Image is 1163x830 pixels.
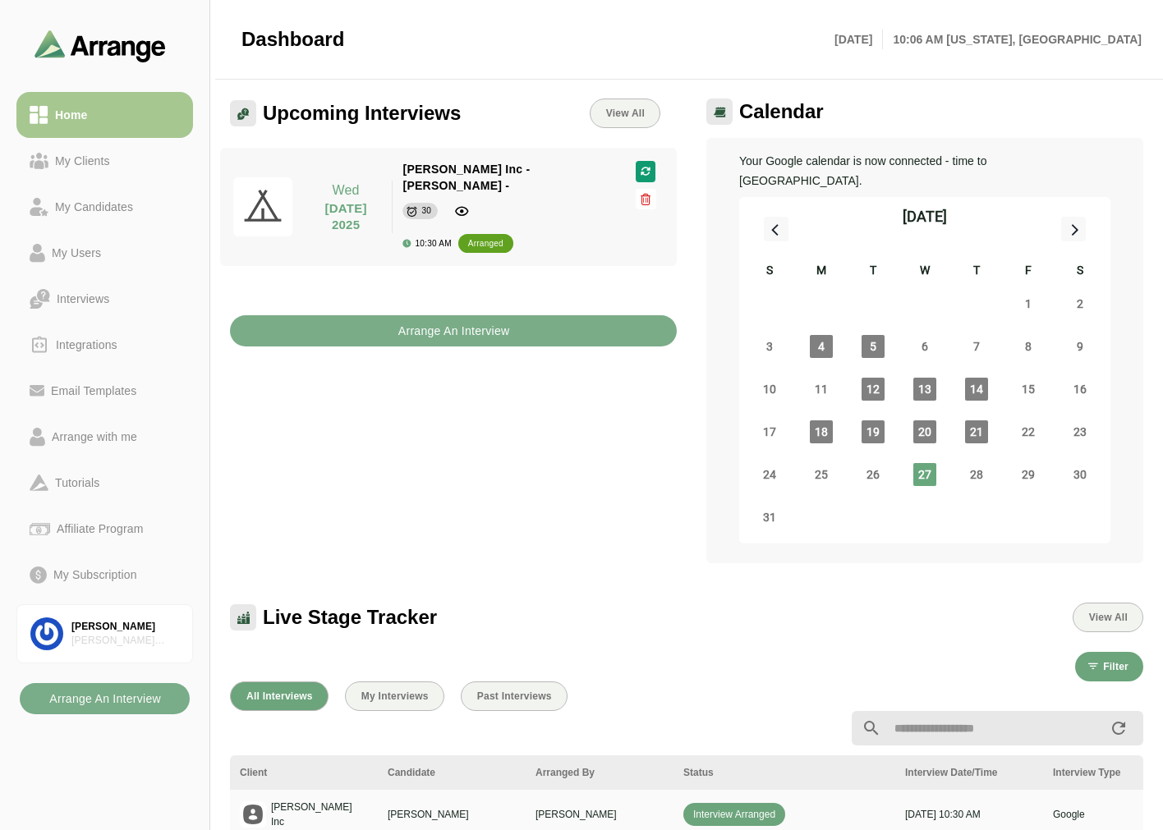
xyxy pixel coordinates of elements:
span: Saturday, August 2, 2025 [1069,292,1092,315]
div: Interviews [50,289,116,309]
img: pwa-512x512.png [233,177,292,236]
a: Integrations [16,322,193,368]
div: F [1002,261,1054,282]
span: Friday, August 8, 2025 [1017,335,1040,358]
div: Interview Date/Time [905,765,1033,780]
span: Tuesday, August 12, 2025 [862,378,885,401]
span: Saturday, August 9, 2025 [1069,335,1092,358]
a: Tutorials [16,460,193,506]
span: Wednesday, August 20, 2025 [913,420,936,443]
div: Arrange with me [45,427,144,447]
div: Home [48,105,94,125]
span: Filter [1102,661,1129,672]
b: Arrange An Interview [398,315,510,346]
div: [PERSON_NAME] [71,620,179,634]
div: My Candidates [48,197,140,217]
span: Thursday, August 14, 2025 [965,378,988,401]
div: My Users [45,243,108,263]
div: My Clients [48,151,117,171]
div: Status [683,765,885,780]
div: Client [240,765,368,780]
b: Arrange An Interview [48,683,161,714]
button: Arrange An Interview [230,315,677,346]
span: Dashboard [241,27,344,52]
p: [DATE] 10:30 AM [905,807,1033,822]
p: Your Google calendar is now connected - time to [GEOGRAPHIC_DATA]. [739,151,1110,190]
span: Sunday, August 3, 2025 [758,335,781,358]
span: Tuesday, August 19, 2025 [862,420,885,443]
div: W [899,261,951,282]
button: View All [1073,603,1143,632]
span: Saturday, August 30, 2025 [1069,463,1092,486]
a: Affiliate Program [16,506,193,552]
span: Monday, August 4, 2025 [810,335,833,358]
span: Friday, August 22, 2025 [1017,420,1040,443]
a: [PERSON_NAME][PERSON_NAME] Associates [16,604,193,663]
a: My Users [16,230,193,276]
a: My Candidates [16,184,193,230]
span: Sunday, August 17, 2025 [758,420,781,443]
img: placeholder logo [240,801,266,828]
i: appended action [1109,718,1129,738]
button: All Interviews [230,681,329,711]
a: My Clients [16,138,193,184]
div: Affiliate Program [50,519,149,539]
a: Home [16,92,193,138]
span: View All [605,108,645,119]
span: Live Stage Tracker [263,605,437,630]
span: Sunday, August 31, 2025 [758,506,781,529]
span: Friday, August 1, 2025 [1017,292,1040,315]
p: 10:06 AM [US_STATE], [GEOGRAPHIC_DATA] [883,30,1142,49]
img: arrangeai-name-small-logo.4d2b8aee.svg [34,30,166,62]
div: S [1054,261,1106,282]
div: Arranged By [536,765,664,780]
span: Friday, August 29, 2025 [1017,463,1040,486]
div: Email Templates [44,381,143,401]
button: Filter [1075,652,1143,681]
div: Candidate [388,765,516,780]
span: Thursday, August 21, 2025 [965,420,988,443]
span: Monday, August 25, 2025 [810,463,833,486]
button: My Interviews [345,681,444,711]
span: Saturday, August 23, 2025 [1069,420,1092,443]
a: Interviews [16,276,193,322]
div: 30 [421,203,431,219]
p: [PERSON_NAME] [388,807,516,822]
span: Wednesday, August 27, 2025 [913,463,936,486]
div: Integrations [49,335,124,355]
div: S [744,261,796,282]
button: Past Interviews [461,681,568,711]
button: Arrange An Interview [20,683,190,714]
div: T [950,261,1002,282]
span: Monday, August 18, 2025 [810,420,833,443]
span: Monday, August 11, 2025 [810,378,833,401]
span: My Interviews [361,690,429,702]
div: M [796,261,848,282]
span: Wednesday, August 13, 2025 [913,378,936,401]
a: Arrange with me [16,414,193,460]
div: arranged [468,236,503,252]
span: Past Interviews [476,690,552,702]
a: Email Templates [16,368,193,414]
p: [PERSON_NAME] Inc [271,800,368,829]
span: Thursday, August 7, 2025 [965,335,988,358]
span: Friday, August 15, 2025 [1017,378,1040,401]
div: [PERSON_NAME] Associates [71,634,179,648]
span: Wednesday, August 6, 2025 [913,335,936,358]
span: Saturday, August 16, 2025 [1069,378,1092,401]
span: [PERSON_NAME] Inc - [PERSON_NAME] - [402,163,530,192]
a: My Subscription [16,552,193,598]
a: View All [590,99,660,128]
span: View All [1088,612,1128,623]
span: Calendar [739,99,824,124]
p: [PERSON_NAME] [536,807,664,822]
span: Tuesday, August 5, 2025 [862,335,885,358]
span: Sunday, August 10, 2025 [758,378,781,401]
div: T [848,261,899,282]
span: Sunday, August 24, 2025 [758,463,781,486]
div: My Subscription [47,565,144,585]
p: [DATE] 2025 [310,200,383,233]
span: Interview Arranged [683,803,785,826]
span: All Interviews [246,690,313,702]
p: [DATE] [834,30,883,49]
